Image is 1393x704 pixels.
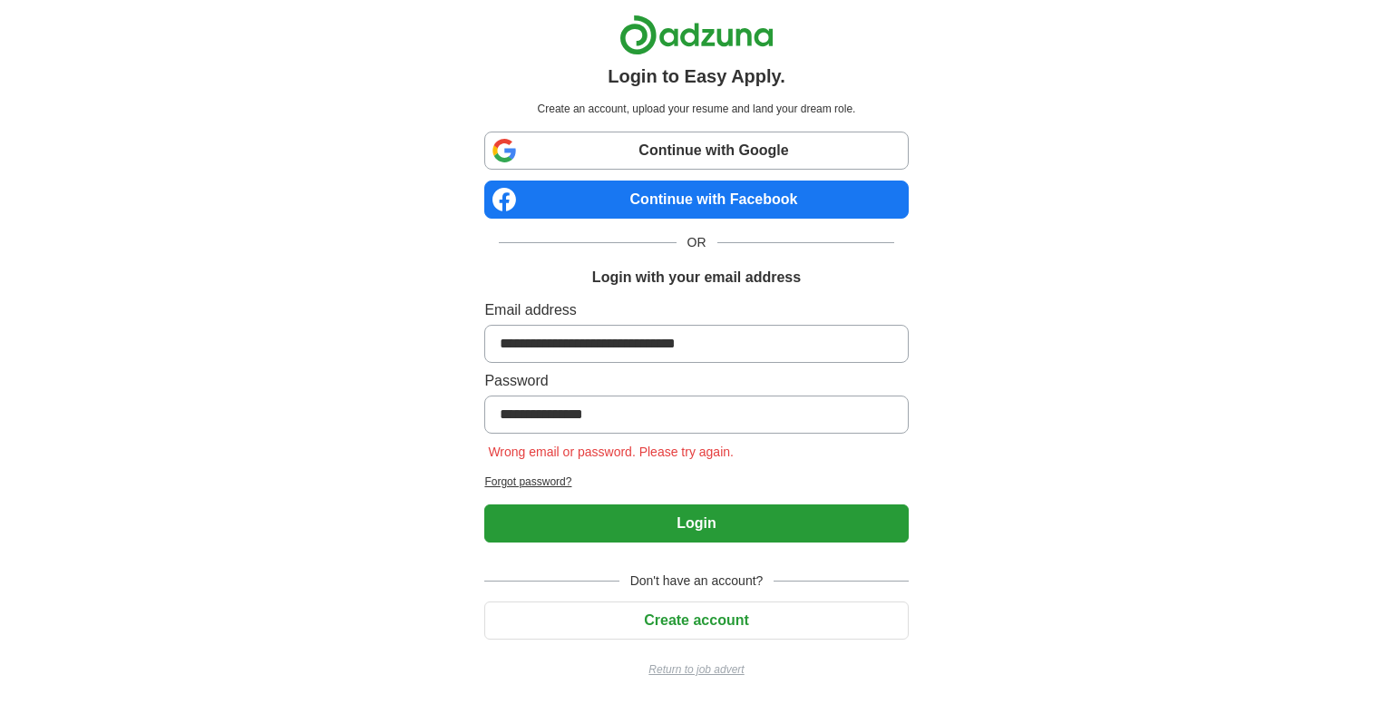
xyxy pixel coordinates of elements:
a: Continue with Facebook [484,181,908,219]
h1: Login to Easy Apply. [608,63,785,90]
span: Don't have an account? [619,572,774,591]
a: Return to job advert [484,661,908,678]
a: Create account [484,612,908,628]
span: Wrong email or password. Please try again. [484,445,737,459]
label: Password [484,370,908,392]
button: Login [484,504,908,543]
img: Adzuna logo [619,15,774,55]
a: Continue with Google [484,132,908,170]
h1: Login with your email address [592,267,801,288]
button: Create account [484,601,908,640]
span: OR [677,233,717,252]
label: Email address [484,299,908,321]
a: Forgot password? [484,474,908,490]
p: Create an account, upload your resume and land your dream role. [488,101,904,117]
